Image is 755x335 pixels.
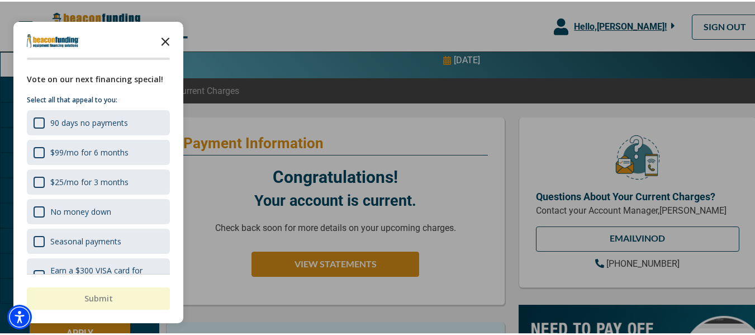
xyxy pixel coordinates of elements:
div: 90 days no payments [27,108,170,134]
div: $99/mo for 6 months [50,145,129,156]
div: No money down [27,197,170,223]
div: $25/mo for 3 months [50,175,129,186]
div: Seasonal payments [27,227,170,252]
div: Vote on our next financing special! [27,72,170,84]
div: Seasonal payments [50,234,121,245]
div: $99/mo for 6 months [27,138,170,163]
div: 90 days no payments [50,116,128,126]
button: Close the survey [154,28,177,50]
div: No money down [50,205,111,215]
div: Survey [13,20,183,322]
p: Select all that appeal to you: [27,93,170,104]
div: $25/mo for 3 months [27,168,170,193]
div: Earn a $300 VISA card for financing [27,257,170,291]
button: Submit [27,286,170,308]
div: Accessibility Menu [7,303,32,328]
div: Earn a $300 VISA card for financing [50,263,163,285]
img: Company logo [27,32,79,46]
